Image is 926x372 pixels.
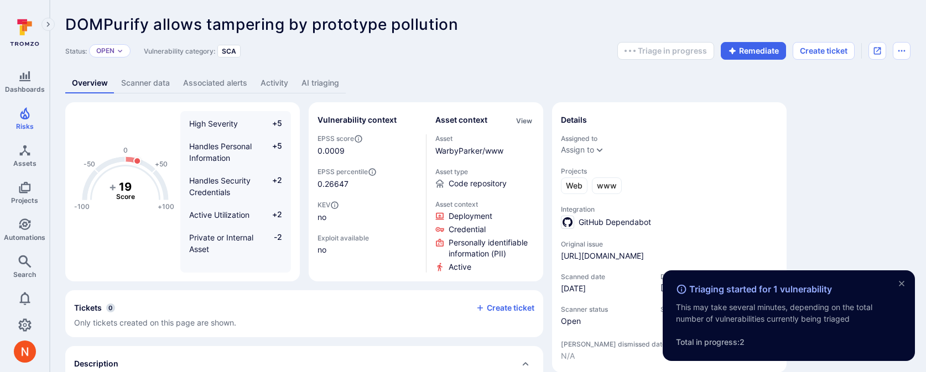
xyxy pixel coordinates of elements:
span: Projects [11,196,38,205]
span: Due date [660,273,696,281]
span: Integration [561,205,778,213]
span: Code repository [449,178,507,189]
div: Click to view all asset context details [514,114,534,126]
tspan: 19 [119,180,132,193]
a: AI triaging [295,73,346,93]
span: Assigned to [561,134,778,143]
span: Click to view evidence [449,237,535,259]
h2: Asset context [435,114,487,125]
div: Due date field [660,273,696,294]
span: Private or Internal Asset [189,233,253,254]
button: Create ticket [793,42,855,60]
span: Vulnerability category: [144,47,215,55]
span: Asset type [435,167,535,176]
img: ACg8ocIprwjrgDQnDsNSk9Ghn5p5-B8DpAKWoJ5Gi9syOE4K59tr4Q=s96-c [14,340,36,363]
span: Active Utilization [189,210,249,219]
p: This may take several minutes, depending on the total number of vulnerabilities currently being t... [676,301,902,348]
span: N/A [561,350,778,361]
span: 0.0009 [318,145,345,156]
span: +5 [261,118,282,129]
span: Projects [561,167,778,175]
button: Expand dropdown [117,48,123,54]
a: Web [561,177,587,194]
button: Create ticket [476,303,534,313]
span: Scanned date [561,273,649,281]
button: Assign to [561,145,594,154]
text: -100 [74,202,90,211]
span: Only tickets created on this page are shown. [74,318,236,327]
span: Web [566,180,582,191]
a: www [592,177,622,194]
span: DOMPurify allows tampering by prototype pollution [65,15,458,34]
span: -2 [261,232,282,255]
a: Activity [254,73,295,93]
span: 0.26647 [318,179,417,190]
span: +2 [261,209,282,221]
span: Handles Personal Information [189,142,252,163]
button: Open [96,46,115,55]
button: Expand dropdown [595,145,604,154]
button: Remediate [721,42,786,60]
span: Asset [435,134,535,143]
button: Triage in progress [617,42,714,60]
span: no [318,212,417,223]
text: 0 [123,146,128,154]
button: Options menu [893,42,911,60]
img: Loading... [625,50,636,52]
span: GitHub Dependabot [579,217,651,228]
span: Dashboards [5,85,45,93]
h2: Tickets [74,302,102,313]
tspan: + [109,180,117,193]
div: Open original issue [868,42,886,60]
i: Expand navigation menu [44,20,52,29]
h2: Description [74,358,118,369]
text: Score [116,192,135,201]
button: Expand navigation menu [41,18,55,31]
text: -50 [84,160,95,168]
h2: Details [561,114,587,125]
text: +100 [158,202,174,211]
span: www [597,180,617,191]
span: Assets [13,159,37,167]
g: The vulnerability score is based on the parameters defined in the settings [103,180,148,201]
span: Status: [65,47,87,55]
div: Collapse [65,290,543,337]
span: no [318,244,417,255]
span: Click to view evidence [449,261,471,273]
span: Asset context [435,200,535,208]
h2: Vulnerability context [318,114,397,125]
span: Open [561,316,649,327]
span: High Severity [189,119,238,128]
span: Severity [660,305,688,313]
span: +5 [261,140,282,164]
a: Associated alerts [176,73,254,93]
a: Scanner data [115,73,176,93]
section: tickets card [65,290,543,337]
span: Click to view evidence [449,224,486,235]
div: Vulnerability tabs [65,73,911,93]
button: View [514,117,534,125]
span: [PERSON_NAME] dismissed date [561,340,778,348]
span: EPSS percentile [318,167,417,176]
div: SCA [217,45,241,57]
span: EPSS score [318,134,417,143]
span: Exploit available [318,234,369,242]
button: [DATE] [660,283,696,294]
span: Automations [4,233,45,242]
span: [DATE] [660,283,685,292]
span: Risks [16,122,34,130]
a: [URL][DOMAIN_NAME] [561,250,644,261]
a: WarbyParker/www [435,146,503,155]
span: KEV [318,201,417,209]
span: Triaging started for 1 vulnerability [676,284,832,295]
span: Click to view evidence [449,211,492,222]
a: Overview [65,73,115,93]
button: close [893,275,911,292]
span: Handles Security Credentials [189,176,251,197]
span: Original issue [561,240,778,248]
span: Total in progress: 2 [676,337,745,347]
span: 0 [106,303,115,312]
span: [DATE] [561,283,649,294]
